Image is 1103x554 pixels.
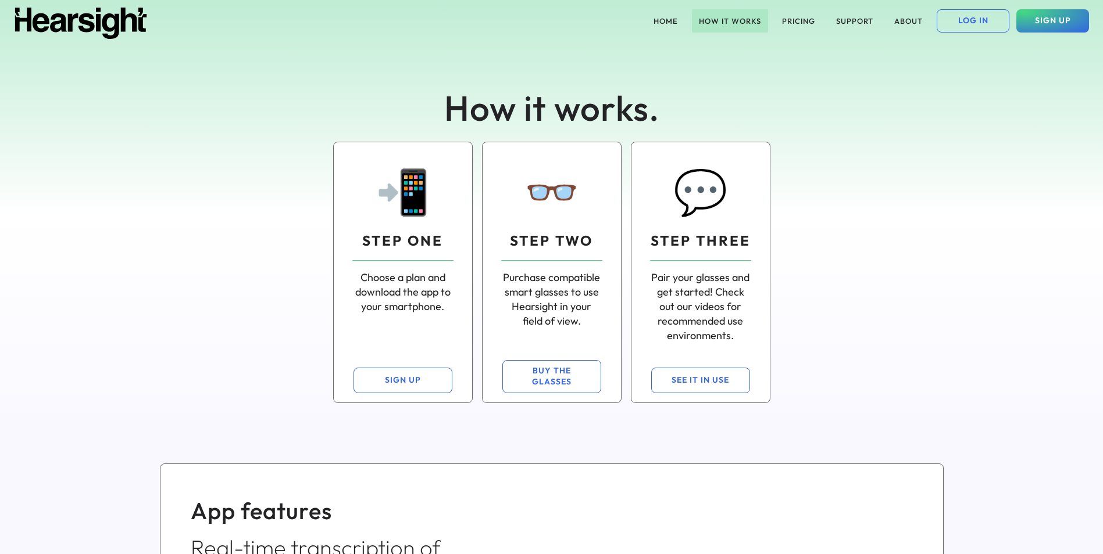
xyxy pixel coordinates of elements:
[376,161,430,222] div: 📲
[651,368,750,393] button: SEE IT IN USE
[887,9,930,33] button: ABOUT
[524,161,579,222] div: 👓
[829,9,880,33] button: SUPPORT
[775,9,822,33] button: PRICING
[651,231,751,251] div: STEP THREE
[501,270,602,329] div: Purchase compatible smart glasses to use Hearsight in your field of view.
[650,270,751,343] div: Pair your glasses and get started! Check out our videos for recommended use environments.
[354,368,452,393] button: SIGN UP
[14,8,148,39] img: Hearsight logo
[673,161,728,222] div: 💬
[647,9,685,33] button: HOME
[377,84,726,132] div: How it works.
[937,9,1009,33] button: LOG IN
[1016,9,1089,33] button: SIGN UP
[362,231,443,251] div: STEP ONE
[191,494,498,527] div: App features
[352,270,454,314] div: Choose a plan and download the app to your smartphone.
[502,360,601,393] button: BUY THE GLASSES
[510,231,593,251] div: STEP TWO
[692,9,768,33] button: HOW IT WORKS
